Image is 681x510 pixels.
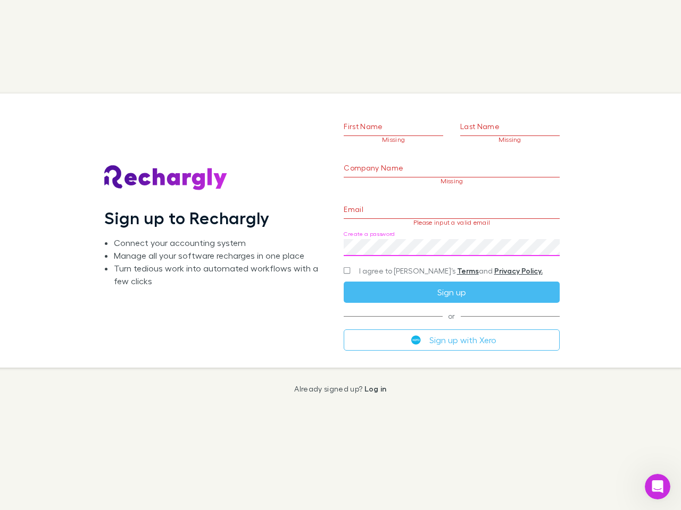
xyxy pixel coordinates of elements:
[344,136,443,143] p: Missing
[114,249,327,262] li: Manage all your software recharges in one place
[364,384,387,393] a: Log in
[104,208,270,228] h1: Sign up to Rechargly
[359,266,543,276] span: I agree to [PERSON_NAME]’s and
[457,266,479,275] a: Terms
[344,219,559,226] p: Please input a valid email
[104,165,228,191] img: Rechargly's Logo
[344,230,395,238] label: Create a password
[645,474,670,499] iframe: Intercom live chat
[294,385,386,393] p: Already signed up?
[114,236,327,249] li: Connect your accounting system
[344,177,559,185] p: Missing
[114,262,327,287] li: Turn tedious work into automated workflows with a few clicks
[460,136,560,143] p: Missing
[494,266,543,275] a: Privacy Policy.
[344,282,559,303] button: Sign up
[411,335,421,345] img: Xero's logo
[344,329,559,351] button: Sign up with Xero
